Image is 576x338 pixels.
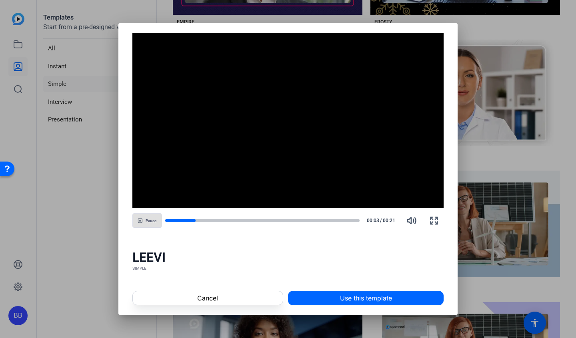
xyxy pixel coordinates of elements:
[363,217,399,224] div: /
[402,211,421,230] button: Mute
[197,293,218,303] span: Cancel
[383,217,399,224] span: 00:21
[146,219,156,223] span: Pause
[132,265,444,272] div: SIMPLE
[424,211,444,230] button: Fullscreen
[132,291,283,305] button: Cancel
[340,293,392,303] span: Use this template
[363,217,379,224] span: 00:03
[132,249,444,265] div: LEEVI
[288,291,444,305] button: Use this template
[132,33,444,208] div: Video Player
[132,213,162,228] button: Pause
